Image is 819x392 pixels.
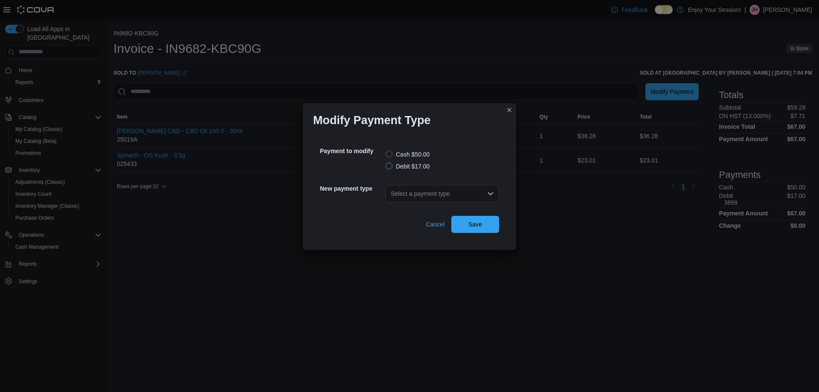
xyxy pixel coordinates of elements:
label: Cash $50.00 [386,149,430,160]
button: Open list of options [487,190,494,197]
button: Closes this modal window [504,105,514,115]
label: Debit $17.00 [386,161,430,171]
h5: New payment type [320,180,384,197]
input: Accessible screen reader label [391,189,392,199]
h1: Modify Payment Type [313,113,431,127]
button: Cancel [422,216,448,233]
span: Save [468,220,482,229]
button: Save [451,216,499,233]
h5: Payment to modify [320,142,384,160]
span: Cancel [426,220,444,229]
